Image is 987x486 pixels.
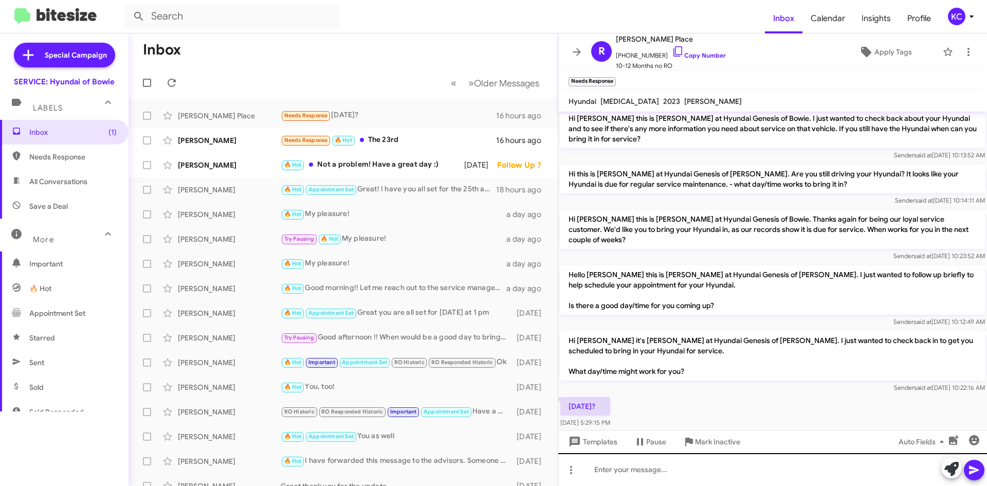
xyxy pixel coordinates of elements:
[29,259,117,269] span: Important
[511,382,550,392] div: [DATE]
[284,334,314,341] span: Try Pausing
[308,359,335,366] span: Important
[321,408,383,415] span: RO Responded Historic
[178,357,281,368] div: [PERSON_NAME]
[281,430,511,442] div: You as well
[560,165,985,193] p: Hi this is [PERSON_NAME] at Hyundai Genesis of [PERSON_NAME]. Are you still driving your Hyundai?...
[281,233,506,245] div: My pleasure!
[178,407,281,417] div: [PERSON_NAME]
[178,234,281,244] div: [PERSON_NAME]
[893,252,985,260] span: Sender [DATE] 10:23:52 AM
[511,431,550,442] div: [DATE]
[284,359,302,366] span: 🔥 Hot
[33,103,63,113] span: Labels
[853,4,899,33] span: Insights
[281,110,496,121] div: [DATE]?
[308,310,354,316] span: Appointment Set
[281,356,511,368] div: Ok
[646,433,666,451] span: Pause
[626,433,674,451] button: Pause
[695,433,740,451] span: Mark Inactive
[29,308,85,318] span: Appointment Set
[29,176,87,187] span: All Conversations
[178,308,281,318] div: [PERSON_NAME]
[663,97,680,106] span: 2023
[874,43,912,61] span: Apply Tags
[178,135,281,146] div: [PERSON_NAME]
[914,151,932,159] span: said at
[335,137,352,143] span: 🔥 Hot
[451,77,456,89] span: «
[29,333,55,343] span: Starred
[560,331,985,381] p: Hi [PERSON_NAME] it's [PERSON_NAME] at Hyundai Genesis of [PERSON_NAME]. I just wanted to check b...
[29,152,117,162] span: Needs Response
[915,196,933,204] span: said at
[284,260,302,267] span: 🔥 Hot
[281,159,464,171] div: Not a problem! Have a great day :)
[566,433,617,451] span: Templates
[284,384,302,390] span: 🔥 Hot
[899,4,939,33] a: Profile
[496,185,550,195] div: 18 hours ago
[496,135,550,146] div: 16 hours ago
[464,160,497,170] div: [DATE]
[894,384,985,391] span: Sender [DATE] 10:22:16 AM
[560,419,610,426] span: [DATE] 5:29:15 PM
[281,134,496,146] div: The 23rd
[284,161,302,168] span: 🔥 Hot
[672,51,726,59] a: Copy Number
[832,43,938,61] button: Apply Tags
[914,384,932,391] span: said at
[913,252,931,260] span: said at
[29,382,44,392] span: Sold
[506,259,550,269] div: a day ago
[894,151,985,159] span: Sender [DATE] 10:13:52 AM
[445,73,545,94] nav: Page navigation example
[506,283,550,294] div: a day ago
[281,208,506,220] div: My pleasure!
[616,61,726,71] span: 10-12 Months no RO
[474,78,539,89] span: Older Messages
[497,160,550,170] div: Follow Up ?
[321,236,338,242] span: 🔥 Hot
[913,318,931,326] span: said at
[598,43,605,60] span: R
[284,408,315,415] span: RO Historic
[890,433,956,451] button: Auto Fields
[284,137,328,143] span: Needs Response
[29,283,51,294] span: 🔥 Hot
[29,407,84,417] span: Sold Responded
[178,431,281,442] div: [PERSON_NAME]
[511,407,550,417] div: [DATE]
[284,458,302,464] span: 🔥 Hot
[468,77,474,89] span: »
[893,318,985,326] span: Sender [DATE] 10:12:49 AM
[29,201,68,211] span: Save a Deal
[342,359,387,366] span: Appointment Set
[802,4,853,33] a: Calendar
[560,265,985,315] p: Hello [PERSON_NAME] this is [PERSON_NAME] at Hyundai Genesis of [PERSON_NAME]. I just wanted to f...
[462,73,545,94] button: Next
[178,456,281,466] div: [PERSON_NAME]
[284,236,314,242] span: Try Pausing
[281,258,506,269] div: My pleasure!
[284,310,302,316] span: 🔥 Hot
[511,308,550,318] div: [DATE]
[124,4,340,29] input: Search
[281,307,511,319] div: Great you are all set for [DATE] at 1 pm
[560,210,985,249] p: Hi [PERSON_NAME] this is [PERSON_NAME] at Hyundai Genesis of Bowie. Thanks again for being our lo...
[308,433,354,440] span: Appointment Set
[29,357,44,368] span: Sent
[506,209,550,220] div: a day ago
[569,77,616,86] small: Needs Response
[511,456,550,466] div: [DATE]
[281,381,511,393] div: You, too!
[45,50,107,60] span: Special Campaign
[511,333,550,343] div: [DATE]
[178,111,281,121] div: [PERSON_NAME] Place
[600,97,659,106] span: [MEDICAL_DATA]
[284,211,302,218] span: 🔥 Hot
[560,109,985,148] p: Hi [PERSON_NAME] this is [PERSON_NAME] at Hyundai Genesis of Bowie. I just wanted to check back a...
[431,359,493,366] span: RO Responded Historic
